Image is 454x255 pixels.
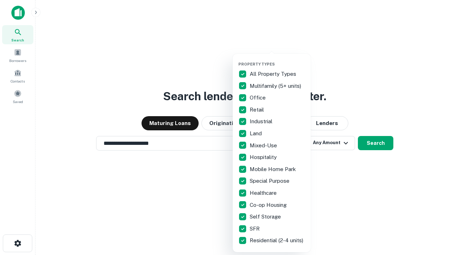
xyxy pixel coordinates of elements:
span: Property Types [238,62,275,66]
iframe: Chat Widget [419,198,454,232]
p: Retail [250,106,265,114]
p: Multifamily (5+ units) [250,82,303,90]
p: SFR [250,225,261,233]
p: Office [250,93,267,102]
p: Residential (2-4 units) [250,236,305,245]
p: Land [250,129,263,138]
p: Self Storage [250,212,282,221]
p: Co-op Housing [250,201,288,209]
p: Special Purpose [250,177,291,185]
p: Healthcare [250,189,278,197]
p: Industrial [250,117,274,126]
p: All Property Types [250,70,298,78]
p: Hospitality [250,153,278,161]
p: Mobile Home Park [250,165,297,174]
p: Mixed-Use [250,141,278,150]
